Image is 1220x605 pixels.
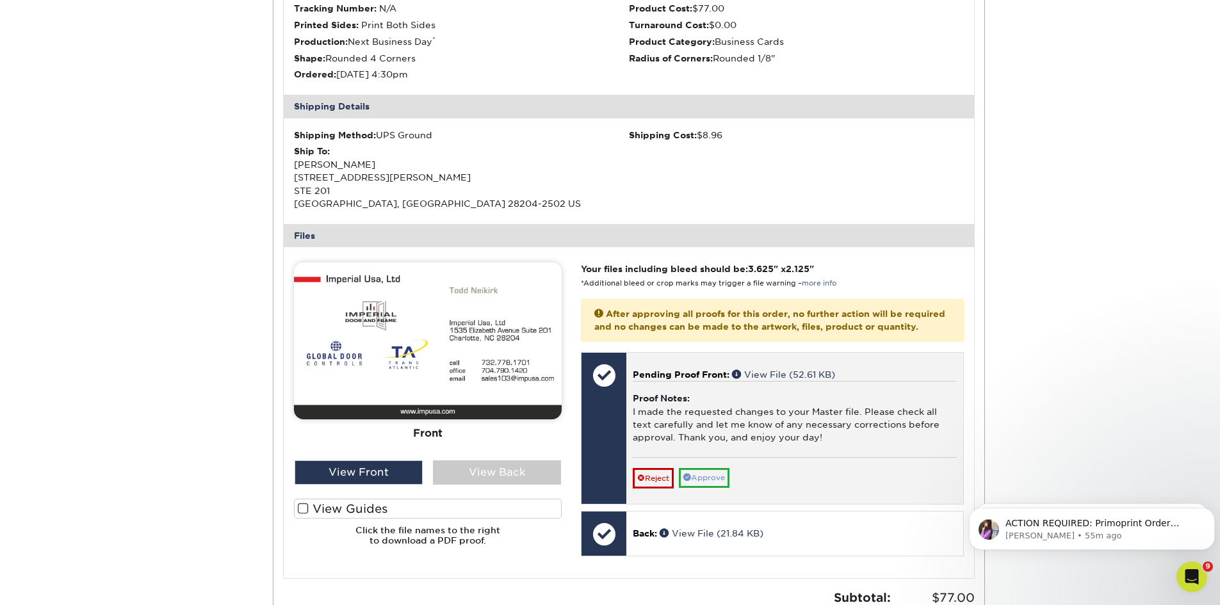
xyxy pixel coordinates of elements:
strong: Shipping Cost: [629,130,697,140]
span: Back: [633,528,657,538]
strong: After approving all proofs for this order, no further action will be required and no changes can ... [594,309,945,332]
span: 9 [1203,561,1213,572]
h6: Click the file names to the right to download a PDF proof. [294,525,562,556]
div: [PERSON_NAME] [STREET_ADDRESS][PERSON_NAME] STE 201 [GEOGRAPHIC_DATA], [GEOGRAPHIC_DATA] 28204-25... [294,145,629,210]
a: View File (52.61 KB) [732,369,835,380]
strong: Ordered: [294,69,336,79]
small: *Additional bleed or crop marks may trigger a file warning – [581,279,836,287]
a: View File (21.84 KB) [660,528,763,538]
li: Next Business Day [294,35,629,48]
strong: Your files including bleed should be: " x " [581,264,814,274]
strong: Shape: [294,53,325,63]
a: Reject [633,468,674,488]
strong: Ship To: [294,146,330,156]
strong: Production: [294,36,348,47]
span: Pending Proof Front: [633,369,729,380]
div: View Back [433,460,561,485]
li: Rounded 1/8" [629,52,964,65]
li: Business Cards [629,35,964,48]
li: [DATE] 4:30pm [294,68,629,81]
div: UPS Ground [294,129,629,141]
strong: Proof Notes: [633,393,690,403]
div: Shipping Details [284,95,974,118]
div: I made the requested changes to your Master file. Please check all text carefully and let me know... [633,381,956,457]
span: 2.125 [786,264,809,274]
a: more info [802,279,836,287]
strong: Radius of Corners: [629,53,713,63]
strong: Product Category: [629,36,715,47]
iframe: Intercom live chat [1176,561,1207,592]
div: $8.96 [629,129,964,141]
iframe: Intercom notifications message [964,481,1220,570]
strong: Shipping Method: [294,130,376,140]
div: Front [294,419,562,448]
div: Files [284,224,974,247]
strong: Product Cost: [629,3,692,13]
a: Approve [679,468,729,488]
div: View Front [295,460,423,485]
strong: Subtotal: [834,590,891,604]
span: 3.625 [748,264,774,274]
li: Rounded 4 Corners [294,52,629,65]
strong: Turnaround Cost: [629,20,709,30]
strong: Tracking Number: [294,3,377,13]
label: View Guides [294,499,562,519]
strong: Printed Sides: [294,20,359,30]
li: $0.00 [629,19,964,31]
li: $77.00 [629,2,964,15]
span: N/A [379,3,396,13]
span: Print Both Sides [361,20,435,30]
